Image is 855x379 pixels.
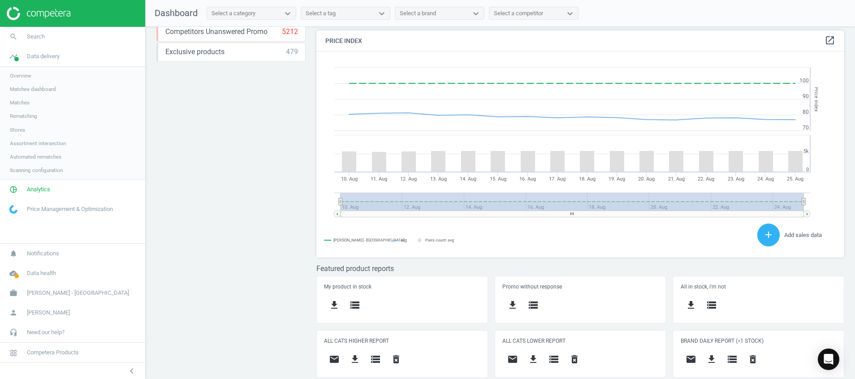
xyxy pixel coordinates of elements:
img: ajHJNr6hYgQAAAAASUVORK5CYII= [7,7,70,20]
tspan: 24. Aug [757,176,774,182]
tspan: 23. Aug [728,176,744,182]
div: 5212 [282,27,298,37]
h5: All in stock, i'm not [681,284,837,290]
button: get_app [324,295,345,316]
tspan: 12. Aug [400,176,417,182]
i: storage [370,354,381,365]
tspan: 19. Aug [609,176,625,182]
button: add [757,224,780,246]
span: Competera Products [27,349,79,357]
text: 100 [799,78,809,84]
button: get_app [502,295,523,316]
a: open_in_new [825,35,835,47]
i: search [5,28,22,45]
tspan: 21. Aug [668,176,685,182]
img: wGWNvw8QSZomAAAAABJRU5ErkJggg== [9,205,17,214]
span: Exclusive products [165,47,225,57]
span: Matches [10,99,30,106]
i: headset_mic [5,324,22,341]
button: chevron_left [121,365,143,377]
button: delete_forever [743,349,763,370]
button: delete_forever [386,349,406,370]
tspan: 10. Aug [341,176,358,182]
span: Scanning configuration [10,167,63,174]
i: add [763,229,774,240]
button: email [502,349,523,370]
span: Data delivery [27,52,60,60]
tspan: 11. Aug [371,176,387,182]
button: delete_forever [564,349,585,370]
i: storage [528,300,539,310]
span: Analytics [27,185,50,194]
tspan: 20. Aug [638,176,655,182]
text: 90 [803,93,809,99]
div: 479 [286,47,298,57]
text: 0 [806,167,809,172]
div: Open Intercom Messenger [818,349,839,370]
tspan: 14. Aug [460,176,476,182]
tspan: 16. Aug [519,176,536,182]
i: storage [350,300,360,310]
i: open_in_new [825,35,835,46]
span: Automated rematches [10,153,61,160]
span: Dashboard [155,8,198,18]
h5: ALL CATS HIGHER REPORT [324,338,480,344]
span: Rematching [10,112,37,120]
button: get_app [345,349,365,370]
button: storage [544,349,564,370]
i: get_app [329,300,340,310]
i: timeline [5,48,22,65]
i: storage [727,354,738,365]
i: delete_forever [747,354,758,365]
tspan: [PERSON_NAME] - [GEOGRAPHIC_DATA] [333,238,404,242]
i: work [5,284,22,301]
span: Add sales data [784,232,822,238]
span: Overview [10,72,31,79]
button: email [324,349,345,370]
tspan: 25. Aug [787,176,803,182]
i: notifications [5,245,22,262]
i: email [686,354,696,365]
button: get_app [681,295,701,316]
h5: My product in stock [324,284,480,290]
i: person [5,304,22,321]
i: get_app [350,354,360,365]
h5: ALL CATS LOWER REPORT [502,338,658,344]
tspan: 18. Aug [579,176,596,182]
h5: Promo without response [502,284,658,290]
button: email [681,349,701,370]
tspan: Pairs count: avg [425,238,454,242]
i: cloud_done [5,265,22,282]
tspan: 13. Aug [430,176,447,182]
span: Notifications [27,250,59,258]
text: 80 [803,109,809,115]
i: get_app [706,354,717,365]
span: Stores [10,126,25,134]
i: get_app [507,300,518,310]
tspan: avg [401,238,407,242]
div: Select a competitor [494,9,543,17]
tspan: 15. Aug [490,176,506,182]
i: get_app [686,300,696,310]
span: Data health [27,269,56,277]
i: pie_chart_outlined [5,181,22,198]
i: email [507,354,518,365]
button: storage [345,295,365,316]
i: email [329,354,340,365]
i: get_app [528,354,539,365]
span: Need our help? [27,328,65,336]
span: Assortment intersection [10,140,66,147]
div: Select a brand [400,9,436,17]
span: Search [27,33,45,41]
button: get_app [701,349,722,370]
button: storage [701,295,722,316]
span: [PERSON_NAME] [27,309,70,317]
i: delete_forever [391,354,402,365]
div: Select a tag [306,9,336,17]
span: Matches dashboard [10,86,56,93]
text: 5k [803,148,809,154]
i: storage [706,300,717,310]
i: delete_forever [569,354,580,365]
span: Competitors Unanswered Promo [165,27,268,37]
div: Select a category [212,9,255,17]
